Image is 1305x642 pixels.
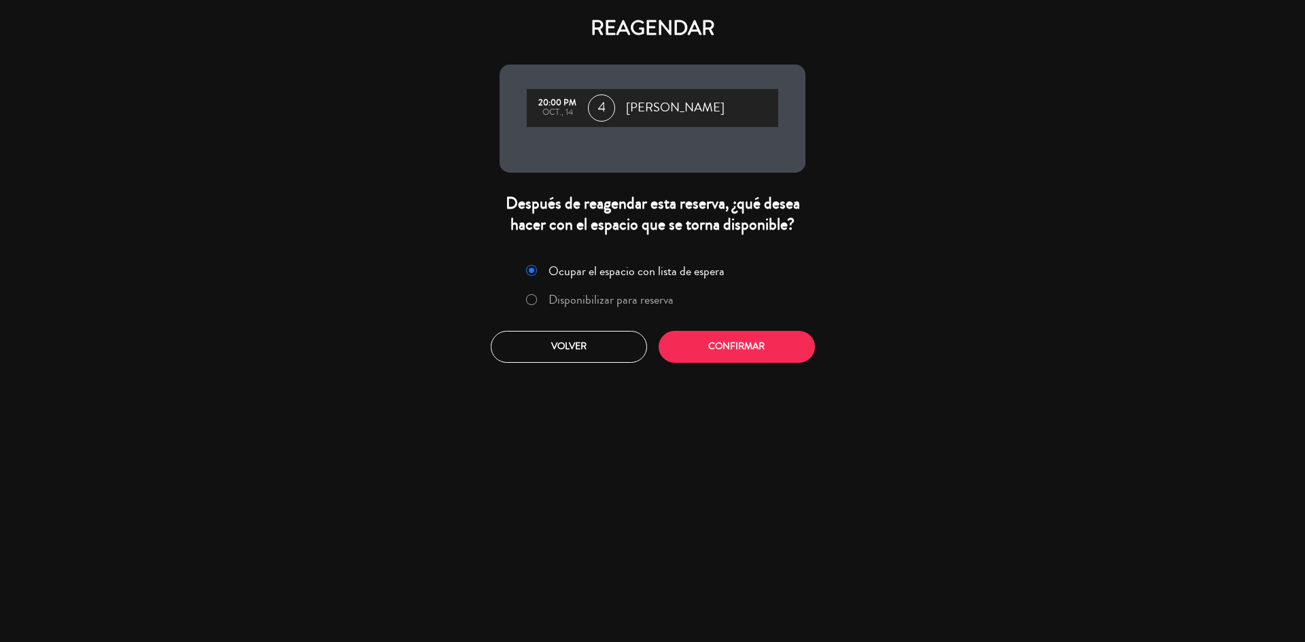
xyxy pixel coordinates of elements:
[626,98,725,118] span: [PERSON_NAME]
[588,94,615,122] span: 4
[549,293,674,306] label: Disponibilizar para reserva
[534,108,581,118] div: oct., 14
[500,16,805,41] h4: REAGENDAR
[534,99,581,108] div: 20:00 PM
[491,331,647,363] button: Volver
[659,331,815,363] button: Confirmar
[549,265,725,277] label: Ocupar el espacio con lista de espera
[500,193,805,235] div: Después de reagendar esta reserva, ¿qué desea hacer con el espacio que se torna disponible?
